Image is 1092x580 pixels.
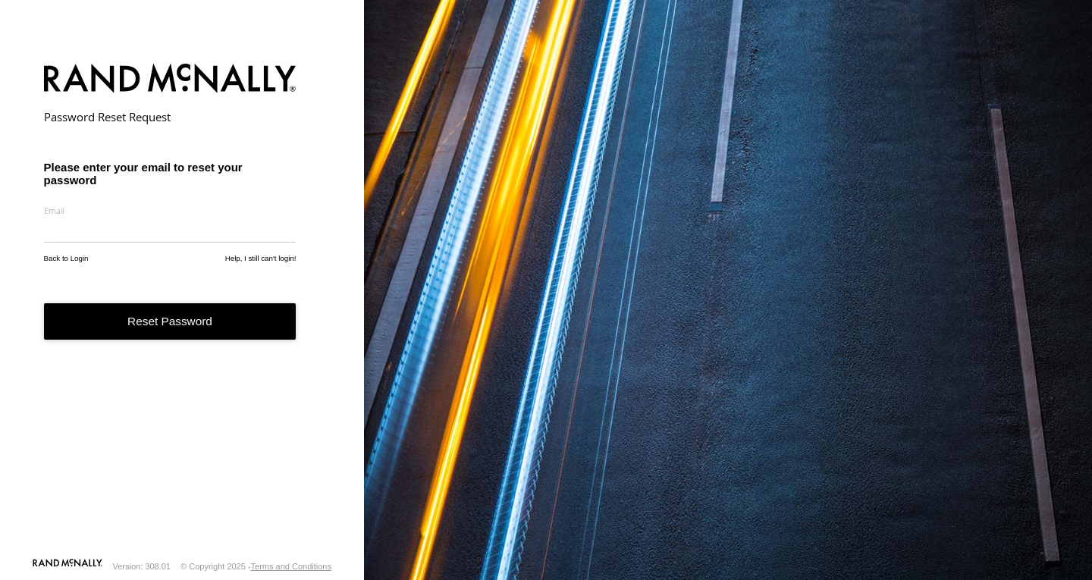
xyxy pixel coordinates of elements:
[180,562,331,571] div: © Copyright 2025 -
[44,254,89,262] a: Back to Login
[44,109,297,124] h2: Password Reset Request
[44,303,297,340] button: Reset Password
[44,161,297,187] h3: Please enter your email to reset your password
[44,61,297,99] img: Rand McNally
[225,254,297,262] a: Help, I still can't login!
[33,559,102,574] a: Visit our Website
[113,562,171,571] div: Version: 308.01
[44,205,297,216] label: Email
[251,562,331,571] a: Terms and Conditions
